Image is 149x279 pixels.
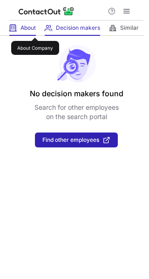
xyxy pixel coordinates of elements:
[56,24,100,32] span: Decision makers
[120,24,139,32] span: Similar
[42,137,99,143] span: Find other employees
[30,88,123,99] header: No decision makers found
[34,103,119,121] p: Search for other employees on the search portal
[35,133,118,147] button: Find other employees
[20,24,36,32] span: About
[56,45,96,82] img: No leads found
[19,6,74,17] img: ContactOut v5.3.10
